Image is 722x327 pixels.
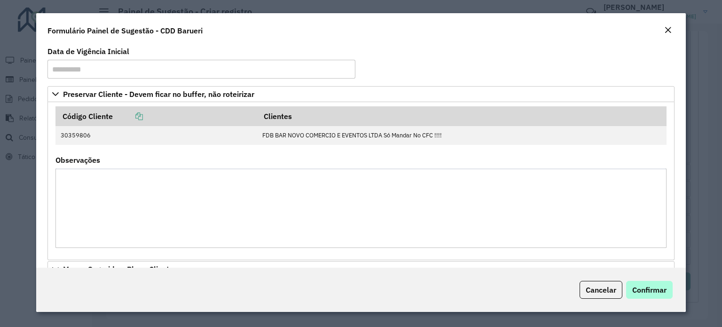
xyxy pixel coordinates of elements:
[626,281,673,299] button: Confirmar
[47,261,675,277] a: Mapas Sugeridos: Placa-Cliente
[63,265,173,273] span: Mapas Sugeridos: Placa-Cliente
[664,26,672,34] em: Fechar
[47,102,675,260] div: Preservar Cliente - Devem ficar no buffer, não roteirizar
[63,90,254,98] span: Preservar Cliente - Devem ficar no buffer, não roteirizar
[47,46,129,57] label: Data de Vigência Inicial
[47,86,675,102] a: Preservar Cliente - Devem ficar no buffer, não roteirizar
[580,281,622,299] button: Cancelar
[55,126,257,145] td: 30359806
[113,112,143,121] a: Copiar
[258,106,667,126] th: Clientes
[47,25,203,36] h4: Formulário Painel de Sugestão - CDD Barueri
[55,106,257,126] th: Código Cliente
[586,285,616,295] span: Cancelar
[258,126,667,145] td: FDB BAR NOVO COMERCIO E EVENTOS LTDA Só Mandar No CFC !!!!
[632,285,667,295] span: Confirmar
[661,24,675,37] button: Close
[55,154,100,166] label: Observações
